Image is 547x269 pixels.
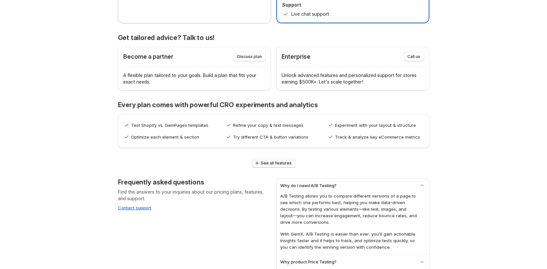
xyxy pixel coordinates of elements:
h2: Frequently asked questions [118,178,204,186]
p: With GemX, A/B Testing is easier than ever: you'll gain actionable insights faster and it helps t... [280,231,419,250]
p: Refine your copy & text messages [233,122,303,128]
p: Track & analyze key eCommerce metrics [335,134,420,140]
p: Unlock advanced features and personalized support for stores earning $500K+. Let's scale together! [282,72,424,85]
p: Every plan comes with powerful CRO experiments and analytics [118,101,429,109]
button: Contact support [118,205,151,210]
span: Discuss plan [237,54,262,59]
p: A flexible plan tailored to your goals. Build a plan that fits your exact needs. [123,72,266,85]
button: Discuss plan [233,52,266,61]
p: Enterprise [282,53,310,60]
span: Call us [407,54,420,59]
p: Become a partner [123,53,173,60]
button: Call us [403,52,424,61]
h3: Why do I need A/B Testing? [280,182,337,189]
p: Get tailored advice? Talk to us! [118,34,429,42]
h3: Why product Price Testing? [280,259,337,265]
p: Optimize each element & section [131,134,199,140]
p: Support [282,2,423,8]
p: Try different CTA & button variations [233,134,308,140]
p: Test Shopify vs. GemPages templates [131,122,208,128]
p: A/B Testing allows you to compare different versions of a page to see which one performs best, he... [280,193,419,225]
p: Live chat support [291,11,329,17]
p: Find the answers to your inquiries about our pricing plans, features, and support. [118,189,271,202]
span: See all features [261,161,292,166]
button: See all features [252,159,296,168]
p: Experiment with your layout & structure [335,122,416,128]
